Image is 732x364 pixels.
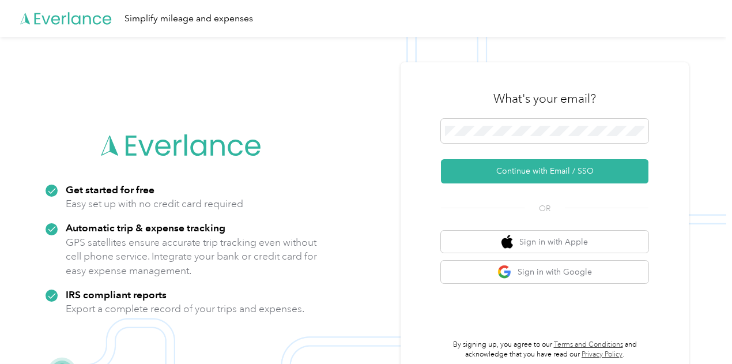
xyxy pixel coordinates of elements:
strong: Get started for free [66,183,154,196]
a: Terms and Conditions [554,340,623,349]
p: GPS satellites ensure accurate trip tracking even without cell phone service. Integrate your bank... [66,235,318,278]
img: apple logo [501,235,513,249]
p: By signing up, you agree to our and acknowledge that you have read our . [441,340,648,360]
button: google logoSign in with Google [441,261,648,283]
button: Continue with Email / SSO [441,159,648,183]
strong: IRS compliant reports [66,288,167,301]
p: Export a complete record of your trips and expenses. [66,302,304,316]
div: Simplify mileage and expenses [124,12,253,26]
img: google logo [497,265,512,279]
button: apple logoSign in with Apple [441,231,648,253]
h3: What's your email? [493,91,596,107]
p: Easy set up with no credit card required [66,197,243,211]
strong: Automatic trip & expense tracking [66,222,225,234]
span: OR [525,202,565,215]
a: Privacy Policy [582,350,622,359]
